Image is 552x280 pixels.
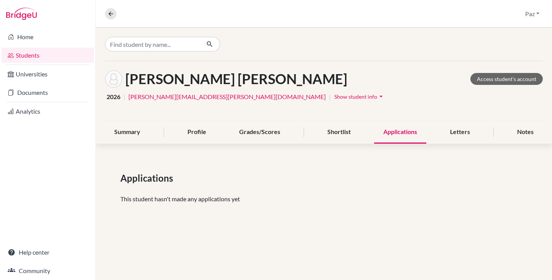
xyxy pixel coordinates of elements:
[318,121,360,144] div: Shortlist
[508,121,543,144] div: Notes
[522,7,543,21] button: Paz
[2,48,94,63] a: Students
[128,92,326,101] a: [PERSON_NAME][EMAIL_ADDRESS][PERSON_NAME][DOMAIN_NAME]
[334,91,385,103] button: Show student infoarrow_drop_down
[377,93,385,100] i: arrow_drop_down
[2,263,94,278] a: Community
[105,37,200,51] input: Find student by name...
[123,92,125,101] span: |
[6,8,37,20] img: Bridge-U
[120,194,527,204] p: This student hasn't made any applications yet
[105,121,149,144] div: Summary
[374,121,426,144] div: Applications
[441,121,479,144] div: Letters
[125,71,347,87] h1: [PERSON_NAME] [PERSON_NAME]
[178,121,215,144] div: Profile
[2,66,94,82] a: Universities
[105,70,122,88] img: Guillermo Melara Barriere's avatar
[2,85,94,100] a: Documents
[230,121,289,144] div: Grades/Scores
[470,73,543,85] a: Access student's account
[334,93,377,100] span: Show student info
[107,92,120,101] span: 2026
[2,29,94,45] a: Home
[2,104,94,119] a: Analytics
[120,171,176,185] span: Applications
[2,245,94,260] a: Help center
[329,92,331,101] span: |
